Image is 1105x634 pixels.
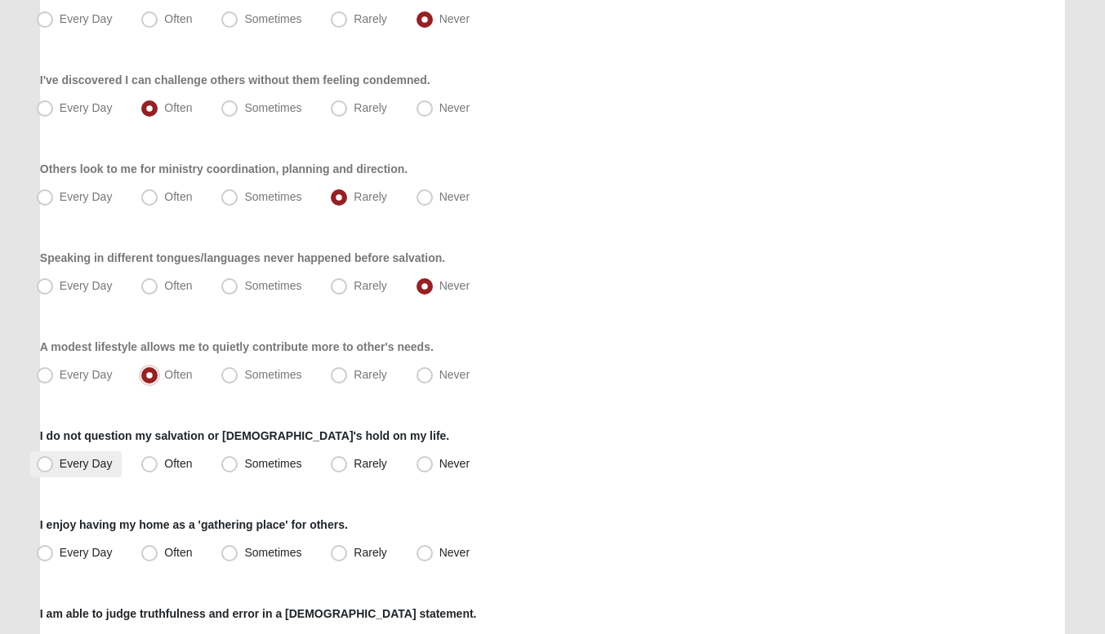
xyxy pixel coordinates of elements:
[439,12,470,25] span: Never
[40,339,434,355] label: A modest lifestyle allows me to quietly contribute more to other's needs.
[439,368,470,381] span: Never
[244,101,301,114] span: Sometimes
[439,190,470,203] span: Never
[354,190,386,203] span: Rarely
[164,368,192,381] span: Often
[354,546,386,559] span: Rarely
[164,101,192,114] span: Often
[40,161,408,177] label: Others look to me for ministry coordination, planning and direction.
[244,457,301,470] span: Sometimes
[164,279,192,292] span: Often
[164,546,192,559] span: Often
[244,279,301,292] span: Sometimes
[60,12,113,25] span: Every Day
[354,12,386,25] span: Rarely
[244,368,301,381] span: Sometimes
[354,279,386,292] span: Rarely
[244,546,301,559] span: Sometimes
[40,250,445,266] label: Speaking in different tongues/languages never happened before salvation.
[60,279,113,292] span: Every Day
[164,190,192,203] span: Often
[244,190,301,203] span: Sometimes
[164,12,192,25] span: Often
[354,101,386,114] span: Rarely
[439,101,470,114] span: Never
[40,72,430,88] label: I've discovered I can challenge others without them feeling condemned.
[354,457,386,470] span: Rarely
[354,368,386,381] span: Rarely
[439,546,470,559] span: Never
[244,12,301,25] span: Sometimes
[60,457,113,470] span: Every Day
[60,101,113,114] span: Every Day
[439,279,470,292] span: Never
[60,368,113,381] span: Every Day
[164,457,192,470] span: Often
[40,428,449,444] label: I do not question my salvation or [DEMOGRAPHIC_DATA]'s hold on my life.
[60,546,113,559] span: Every Day
[60,190,113,203] span: Every Day
[439,457,470,470] span: Never
[40,517,348,533] label: I enjoy having my home as a 'gathering place' for others.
